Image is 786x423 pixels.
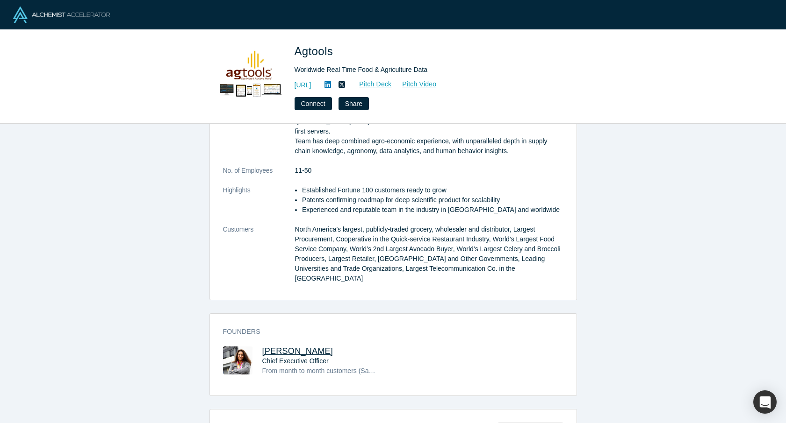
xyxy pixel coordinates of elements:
[223,327,550,337] h3: Founders
[13,7,110,23] img: Alchemist Logo
[295,225,563,283] dd: North America’s largest, publicly-traded grocery, wholesaler and distributor, Largest Procurement...
[295,97,332,110] button: Connect
[295,80,311,90] a: [URL]
[295,166,563,176] dd: 11-50
[262,357,329,365] span: Chief Executive Officer
[262,346,333,356] a: [PERSON_NAME]
[392,79,437,90] a: Pitch Video
[262,367,591,374] span: From month to month customers (SaaS) to Enterprise multiyear contracts (Enterprise), Internationa...
[295,45,337,57] span: Agtools
[339,97,369,110] button: Share
[223,87,295,166] dt: Team Description
[216,43,281,108] img: Agtools's Logo
[223,346,252,374] img: Martha Montoya's Profile Image
[223,166,295,185] dt: No. of Employees
[349,79,392,90] a: Pitch Deck
[302,195,563,205] li: Patents confirming roadmap for deep scientific product for scalability
[223,225,295,293] dt: Customers
[295,65,556,75] div: Worldwide Real Time Food & Agriculture Data
[302,185,563,195] li: Established Fortune 100 customers ready to grow
[223,185,295,225] dt: Highlights
[302,205,563,215] li: Experienced and reputable team in the industry in [GEOGRAPHIC_DATA] and worldwide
